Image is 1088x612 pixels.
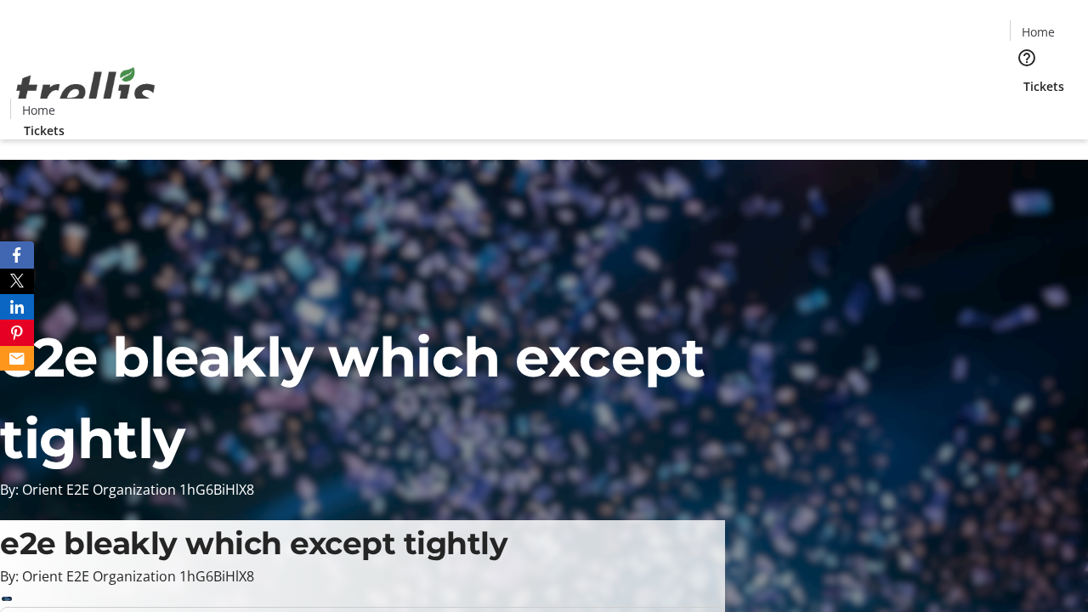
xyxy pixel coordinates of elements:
[1011,23,1065,41] a: Home
[11,101,65,119] a: Home
[10,122,78,139] a: Tickets
[22,101,55,119] span: Home
[1010,41,1044,75] button: Help
[10,48,161,133] img: Orient E2E Organization 1hG6BiHlX8's Logo
[1010,95,1044,129] button: Cart
[1022,23,1055,41] span: Home
[1023,77,1064,95] span: Tickets
[1010,77,1078,95] a: Tickets
[24,122,65,139] span: Tickets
